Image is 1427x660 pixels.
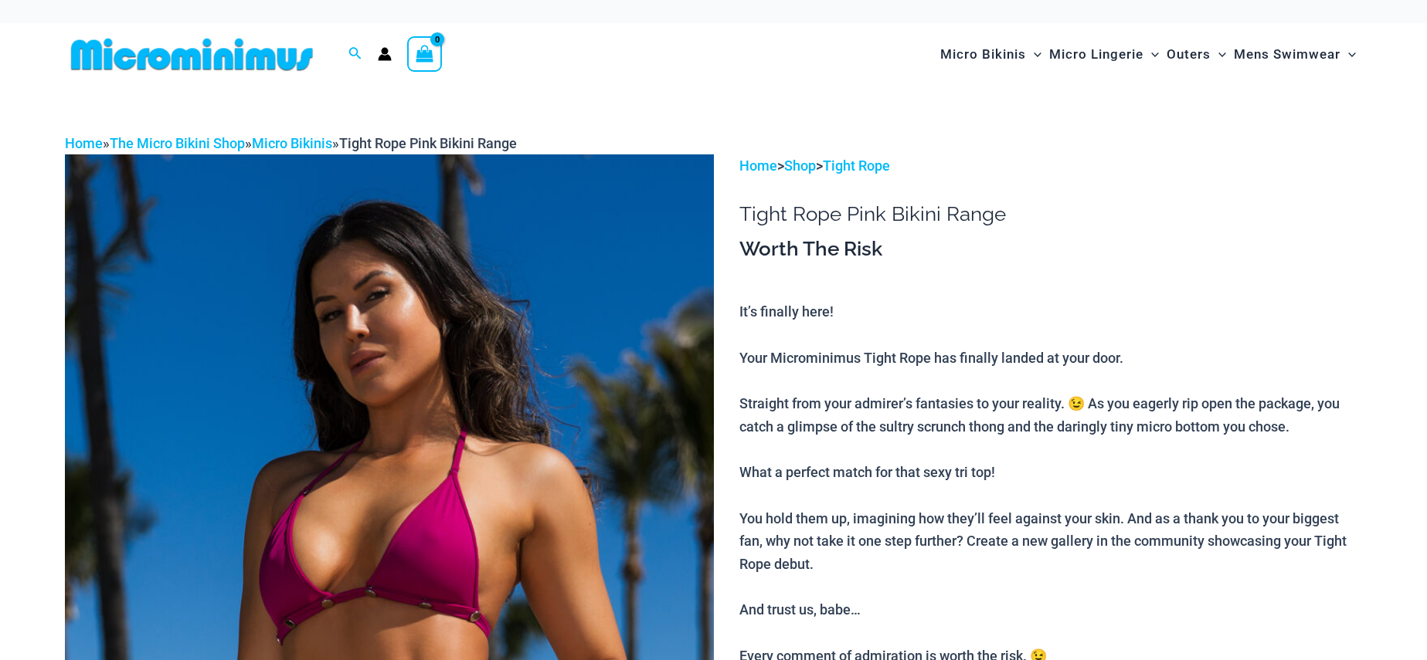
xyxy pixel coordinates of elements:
a: Home [739,157,777,174]
span: Menu Toggle [1143,35,1159,74]
span: Menu Toggle [1026,35,1041,74]
h1: Tight Rope Pink Bikini Range [739,202,1362,226]
h3: Worth The Risk [739,236,1362,262]
span: Micro Lingerie [1049,35,1143,74]
nav: Site Navigation [934,29,1363,80]
a: The Micro Bikini Shop [110,135,245,151]
a: OutersMenu ToggleMenu Toggle [1163,31,1230,78]
a: Shop [784,157,816,174]
a: Micro BikinisMenu ToggleMenu Toggle [936,31,1045,78]
span: Mens Swimwear [1234,35,1340,74]
a: Micro Bikinis [252,135,332,151]
span: » » » [65,135,517,151]
a: Home [65,135,103,151]
a: Mens SwimwearMenu ToggleMenu Toggle [1230,31,1360,78]
span: Micro Bikinis [940,35,1026,74]
img: MM SHOP LOGO FLAT [65,37,319,72]
a: Micro LingerieMenu ToggleMenu Toggle [1045,31,1163,78]
a: View Shopping Cart, empty [407,36,443,72]
span: Menu Toggle [1340,35,1356,74]
span: Menu Toggle [1211,35,1226,74]
span: Tight Rope Pink Bikini Range [339,135,517,151]
a: Tight Rope [823,157,890,174]
a: Account icon link [378,47,392,61]
a: Search icon link [348,45,362,64]
span: Outers [1167,35,1211,74]
p: > > [739,154,1362,178]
